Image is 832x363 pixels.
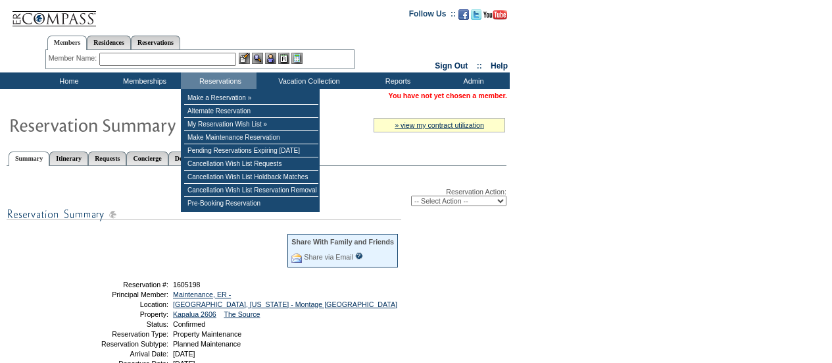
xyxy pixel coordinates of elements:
td: Property: [74,310,168,318]
a: Kapalua 2606 [173,310,216,318]
td: Arrival Date: [74,350,168,358]
img: subTtlResSummary.gif [7,206,401,223]
td: Reports [358,72,434,89]
img: Impersonate [265,53,276,64]
span: Planned Maintenance [173,340,241,348]
td: Home [30,72,105,89]
img: Reservations [278,53,289,64]
td: Cancellation Wish List Requests [184,157,318,171]
a: Sign Out [435,61,468,70]
a: Help [491,61,508,70]
td: Principal Member: [74,291,168,298]
span: :: [477,61,482,70]
td: Admin [434,72,510,89]
td: Reservation Subtype: [74,340,168,348]
img: Follow us on Twitter [471,9,481,20]
img: b_edit.gif [239,53,250,64]
a: [GEOGRAPHIC_DATA], [US_STATE] - Montage [GEOGRAPHIC_DATA] [173,300,397,308]
span: Confirmed [173,320,205,328]
span: [DATE] [173,350,195,358]
span: Property Maintenance [173,330,241,338]
img: Subscribe to our YouTube Channel [483,10,507,20]
img: b_calculator.gif [291,53,303,64]
img: Become our fan on Facebook [458,9,469,20]
a: Summary [9,152,49,166]
a: Reservations [131,36,180,49]
a: » view my contract utilization [395,121,484,129]
a: Follow us on Twitter [471,13,481,21]
td: Reservations [181,72,257,89]
input: What is this? [355,252,363,260]
td: Reservation #: [74,281,168,289]
a: Maintenance, ER - [173,291,231,298]
img: Reservaton Summary [9,111,272,138]
td: Cancellation Wish List Holdback Matches [184,171,318,184]
a: The Source [224,310,260,318]
div: Reservation Action: [7,188,506,206]
td: Make Maintenance Reservation [184,131,318,144]
td: Pending Reservations Expiring [DATE] [184,144,318,157]
a: Subscribe to our YouTube Channel [483,13,507,21]
td: Pre-Booking Reservation [184,197,318,209]
a: Become our fan on Facebook [458,13,469,21]
td: Reservation Type: [74,330,168,338]
a: Members [47,36,87,50]
a: Concierge [126,152,168,165]
div: Share With Family and Friends [291,238,394,246]
td: Alternate Reservation [184,105,318,118]
span: You have not yet chosen a member. [389,92,507,99]
a: Detail [168,152,199,165]
a: Requests [88,152,126,165]
td: Follow Us :: [409,8,456,24]
td: Location: [74,300,168,308]
td: Memberships [105,72,181,89]
a: Share via Email [304,253,353,261]
td: My Reservation Wish List » [184,118,318,131]
a: Itinerary [49,152,88,165]
div: Member Name: [49,53,99,64]
td: Cancellation Wish List Reservation Removal [184,184,318,197]
td: Vacation Collection [257,72,358,89]
td: Status: [74,320,168,328]
a: Residences [87,36,131,49]
img: View [252,53,263,64]
span: 1605198 [173,281,201,289]
td: Make a Reservation » [184,92,318,105]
